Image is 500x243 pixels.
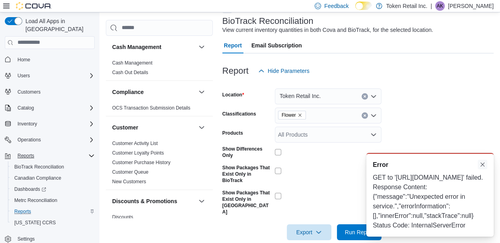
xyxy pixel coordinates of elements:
[18,57,30,63] span: Home
[112,140,158,147] span: Customer Activity List
[11,184,95,194] span: Dashboards
[112,123,138,131] h3: Customer
[106,139,213,190] div: Customer
[8,206,98,217] button: Reports
[18,105,34,111] span: Catalog
[292,224,327,240] span: Export
[11,184,49,194] a: Dashboards
[2,102,98,114] button: Catalog
[112,105,191,111] a: OCS Transaction Submission Details
[18,137,41,143] span: Operations
[8,184,98,195] a: Dashboards
[370,93,377,100] button: Open list of options
[324,2,348,10] span: Feedback
[370,131,377,138] button: Open list of options
[222,66,249,76] h3: Report
[222,26,433,34] div: View current inventory quantities in both Cova and BioTrack, for the selected location.
[18,89,41,95] span: Customers
[112,123,195,131] button: Customer
[386,1,428,11] p: Token Retail Inc.
[197,87,206,97] button: Compliance
[373,160,388,170] span: Error
[222,92,244,98] label: Location
[278,111,306,120] span: Flower
[14,135,95,145] span: Operations
[222,146,272,159] label: Show Differences Only
[8,161,98,172] button: BioTrack Reconciliation
[112,70,148,75] a: Cash Out Details
[112,69,148,76] span: Cash Out Details
[18,236,35,242] span: Settings
[197,123,206,132] button: Customer
[14,55,33,65] a: Home
[197,196,206,206] button: Discounts & Promotions
[222,165,272,184] label: Show Packages That Exist Only in BioTrack
[8,195,98,206] button: Metrc Reconciliation
[337,224,381,240] button: Run Report
[197,42,206,52] button: Cash Management
[112,88,144,96] h3: Compliance
[14,197,57,204] span: Metrc Reconciliation
[22,17,95,33] span: Load All Apps in [GEOGRAPHIC_DATA]
[112,214,133,220] a: Discounts
[112,43,161,51] h3: Cash Management
[222,16,313,26] h3: BioTrack Reconciliation
[362,93,368,100] button: Clear input
[2,54,98,65] button: Home
[112,178,146,185] span: New Customers
[11,162,67,172] a: BioTrack Reconciliation
[11,196,95,205] span: Metrc Reconciliation
[112,60,152,66] a: Cash Management
[280,91,321,101] span: Token Retail Inc.
[112,160,171,165] a: Customer Purchase History
[298,113,302,118] button: Remove Flower from selection in this group
[18,153,34,159] span: Reports
[2,150,98,161] button: Reports
[362,112,368,119] button: Clear input
[11,218,59,227] a: [US_STATE] CCRS
[282,111,296,119] span: Flower
[112,88,195,96] button: Compliance
[430,1,432,11] p: |
[11,207,95,216] span: Reports
[224,37,242,53] span: Report
[106,103,213,116] div: Compliance
[14,119,95,129] span: Inventory
[2,86,98,98] button: Customers
[222,130,243,136] label: Products
[268,67,309,75] span: Hide Parameters
[106,58,213,80] div: Cash Management
[355,2,372,10] input: Dark Mode
[14,103,95,113] span: Catalog
[14,151,37,161] button: Reports
[18,73,30,79] span: Users
[112,159,171,166] span: Customer Purchase History
[112,197,177,205] h3: Discounts & Promotions
[14,186,46,192] span: Dashboards
[112,150,164,156] a: Customer Loyalty Points
[11,218,95,227] span: Washington CCRS
[478,160,487,169] button: Dismiss toast
[112,169,148,175] a: Customer Queue
[435,1,445,11] div: Ashish Kapoor
[373,173,487,230] div: GET to '[URL][DOMAIN_NAME]' failed. Response Content: {"message":"Unexpected error in service.","...
[16,2,52,10] img: Cova
[222,111,256,117] label: Classifications
[112,179,146,184] a: New Customers
[2,134,98,145] button: Operations
[18,121,37,127] span: Inventory
[370,112,377,119] button: Open list of options
[14,135,44,145] button: Operations
[2,118,98,129] button: Inventory
[11,207,34,216] a: Reports
[8,217,98,228] button: [US_STATE] CCRS
[287,224,331,240] button: Export
[11,173,64,183] a: Canadian Compliance
[14,103,37,113] button: Catalog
